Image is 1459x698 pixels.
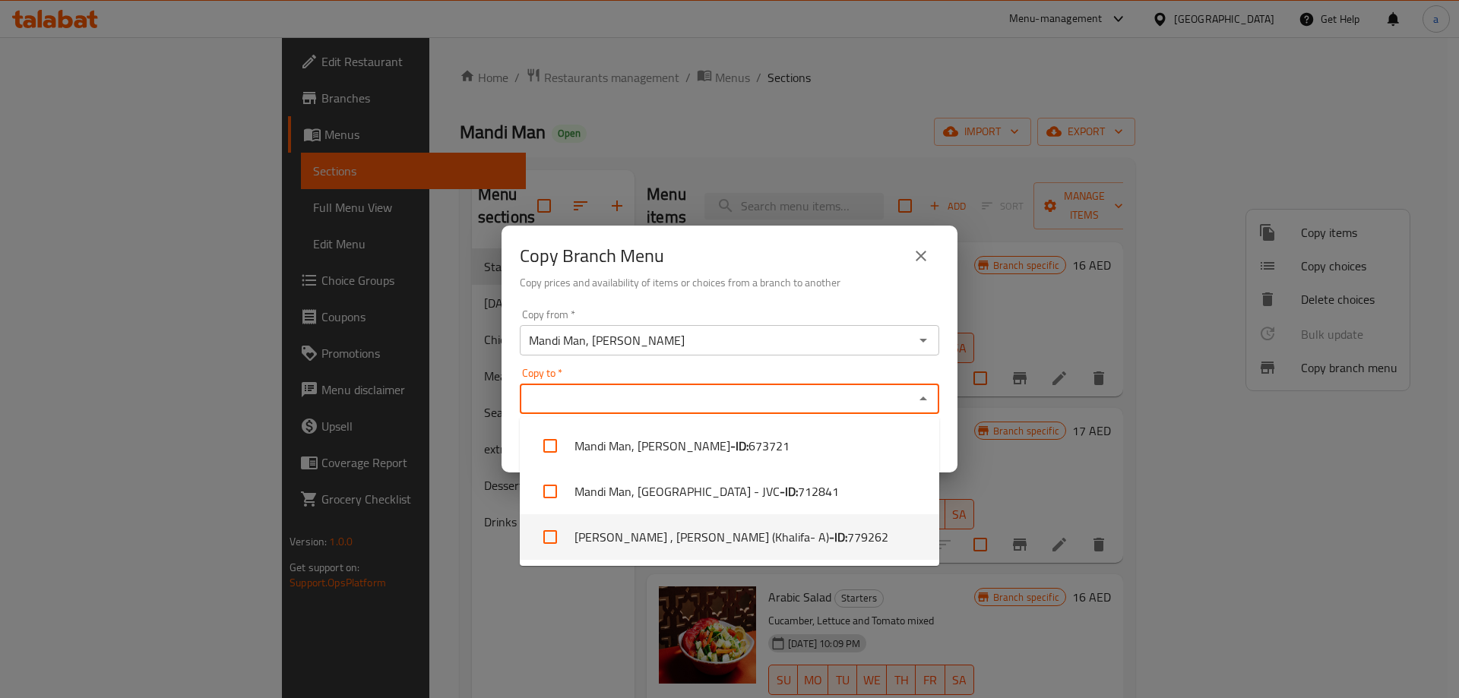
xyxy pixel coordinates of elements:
li: [PERSON_NAME] , [PERSON_NAME] (Khalifa- A) [520,514,939,560]
h2: Copy Branch Menu [520,244,664,268]
b: - ID: [730,437,748,455]
button: close [903,238,939,274]
li: Mandi Man, [GEOGRAPHIC_DATA] - JVC [520,469,939,514]
span: 712841 [798,482,839,501]
button: Close [913,388,934,409]
h6: Copy prices and availability of items or choices from a branch to another [520,274,939,291]
b: - ID: [829,528,847,546]
b: - ID: [780,482,798,501]
li: Mandi Man, [PERSON_NAME] [520,423,939,469]
button: Open [913,330,934,351]
span: 779262 [847,528,888,546]
span: 673721 [748,437,790,455]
